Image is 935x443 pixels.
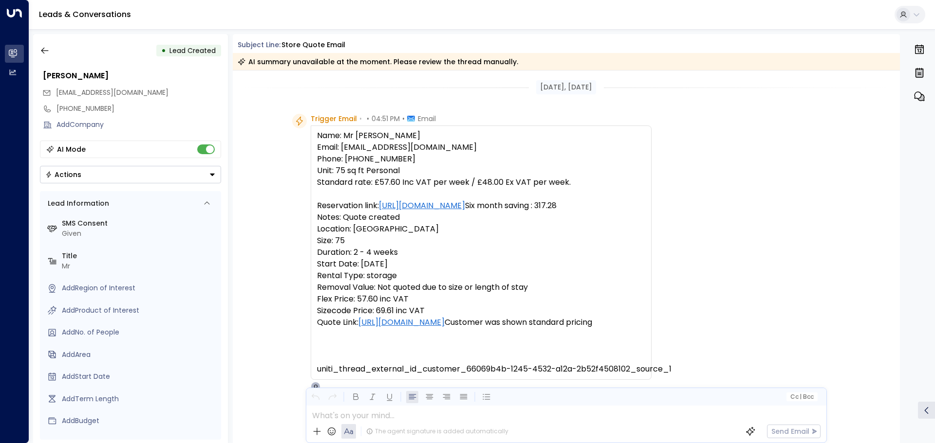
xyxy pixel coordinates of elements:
div: AddNo. of People [62,327,217,337]
span: Email [418,114,436,124]
span: • [359,114,362,124]
div: AddCompany [56,120,221,130]
div: The agent signature is added automatically [366,427,508,436]
div: • [161,42,166,59]
div: AddArea [62,350,217,360]
div: Store Quote Email [281,40,345,50]
div: Button group with a nested menu [40,166,221,183]
span: • [367,114,369,124]
span: mikesmac80@hotmail.com [56,88,168,98]
span: Subject Line: [238,40,280,50]
span: Lead Created [169,46,216,55]
button: Actions [40,166,221,183]
a: [URL][DOMAIN_NAME] [358,317,445,328]
span: | [800,393,802,400]
div: AddProduct of Interest [62,305,217,316]
div: AddTerm Length [62,394,217,404]
button: Cc|Bcc [786,392,817,402]
div: O [311,382,320,391]
div: AddBudget [62,416,217,426]
a: [URL][DOMAIN_NAME] [379,200,465,212]
a: Leads & Conversations [39,9,131,20]
span: Trigger Email [311,114,357,124]
div: Lead Information [44,198,109,209]
span: • [402,114,405,124]
div: AddRegion of Interest [62,283,217,293]
div: Mr [62,261,217,271]
div: AddStart Date [62,372,217,382]
div: Given [62,229,217,239]
div: [PERSON_NAME] [43,70,221,82]
div: Actions [45,170,81,179]
div: [DATE], [DATE] [536,80,596,94]
button: Redo [326,391,338,403]
div: AI Mode [57,144,86,154]
span: [EMAIL_ADDRESS][DOMAIN_NAME] [56,88,168,97]
button: Undo [309,391,321,403]
div: [PHONE_NUMBER] [56,104,221,114]
div: AI summary unavailable at the moment. Please review the thread manually. [238,57,518,67]
pre: Name: Mr [PERSON_NAME] Email: [EMAIL_ADDRESS][DOMAIN_NAME] Phone: [PHONE_NUMBER] Unit: 75 sq ft P... [317,130,645,375]
span: 04:51 PM [372,114,400,124]
span: Cc Bcc [790,393,813,400]
label: Title [62,251,217,261]
label: SMS Consent [62,218,217,229]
